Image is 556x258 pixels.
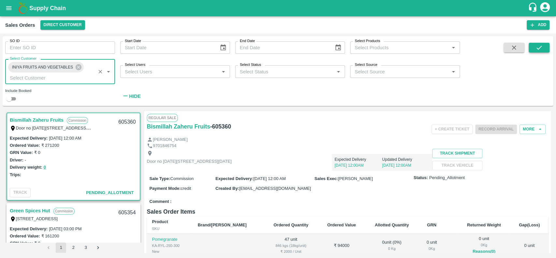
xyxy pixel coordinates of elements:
[56,242,66,253] button: page 1
[40,20,85,30] button: Select DC
[510,234,548,258] td: 0 unit
[335,157,382,162] p: Expected Delivery
[152,243,187,249] div: KA-RYL-250-300
[152,236,187,243] p: Pomegranate
[332,41,344,54] button: Choose date
[217,41,229,54] button: Choose date
[463,236,505,255] div: 0 unit
[10,38,20,44] label: SO ID
[44,164,46,171] button: 0
[129,94,140,99] strong: Hide
[10,143,40,148] label: Ordered Value:
[274,222,308,227] b: Ordered Quantity
[463,242,505,248] div: 0 Kg
[41,143,59,148] label: ₹ 271200
[449,68,458,76] button: Open
[264,234,318,258] td: 47 unit
[5,88,115,94] div: Include Booked
[355,62,377,68] label: Select Source
[153,143,176,149] p: 9701846754
[10,165,42,170] label: Delivery weight:
[152,249,187,254] div: New
[475,126,517,131] span: Please dispatch the trip before ending
[120,91,142,102] button: Hide
[237,67,332,76] input: Select Status
[53,208,75,215] p: Commission
[150,176,170,181] label: Sale Type :
[210,122,231,131] h6: - 605360
[10,136,48,141] label: Expected Delivery :
[10,172,21,177] label: Trips:
[327,222,356,227] b: Ordered Value
[215,186,239,191] label: Created By :
[16,125,101,130] label: Door no [DATE][STREET_ADDRESS][DATE]
[7,73,94,82] input: Select Customer
[424,246,440,251] div: 0 Kg
[147,159,232,165] p: Door no [DATE][STREET_ADDRESS][DATE]
[152,219,168,224] b: Product
[147,122,210,131] a: Bismillah Zaheru Fruits
[424,239,440,251] div: 0 unit
[152,226,187,232] div: SKU
[269,243,313,249] div: 846 kgs (18kg/unit)
[219,68,228,76] button: Open
[527,20,549,30] button: Add
[10,206,50,215] a: Green Spices Hut
[16,216,58,221] label: [STREET_ADDRESS]
[519,222,540,227] b: Gap(Loss)
[10,158,23,162] label: Driver:
[240,62,261,68] label: Select Status
[352,67,447,76] input: Select Source
[10,56,36,61] label: Select Customer
[120,41,214,54] input: Start Date
[29,4,528,13] a: Supply Chain
[114,205,139,220] div: 605354
[240,38,255,44] label: End Date
[93,242,103,253] button: Go to next page
[150,199,172,205] label: Comment :
[10,150,33,155] label: GRN Value:
[253,176,286,181] span: [DATE] 12:00 AM
[432,149,482,158] button: Track Shipment
[41,234,59,238] label: ₹ 161200
[215,176,253,181] label: Expected Delivery :
[25,158,26,162] label: -
[34,241,40,246] label: ₹ 0
[147,114,178,122] span: Regular Sale
[467,222,501,227] b: Returned Weight
[269,249,313,254] div: ₹ 2000 / Unit
[147,207,548,216] h6: Sales Order Items
[235,41,329,54] input: End Date
[427,222,436,227] b: GRN
[170,176,194,181] span: Commission
[539,1,551,15] div: account of current user
[382,157,430,162] p: Updated Delivery
[5,41,115,54] input: Enter SO ID
[96,67,105,76] button: Clear
[29,5,66,11] b: Supply Chain
[8,62,84,72] div: INIYA FRUITS AND VEGETABLES
[5,21,35,29] div: Sales Orders
[334,68,343,76] button: Open
[8,64,77,71] span: INIYA FRUITS AND VEGETABLES
[355,38,380,44] label: Select Products
[125,38,141,44] label: Start Date
[10,234,40,238] label: Ordered Value:
[86,190,134,195] span: Pending_Allotment
[414,175,428,181] label: Status:
[382,162,430,168] p: [DATE] 12:00AM
[352,43,447,52] input: Select Products
[80,242,91,253] button: Go to page 3
[49,226,81,231] label: [DATE] 03:00 PM
[10,226,48,231] label: Expected Delivery :
[34,150,40,155] label: ₹ 0
[181,186,191,191] span: credit
[239,186,311,191] span: [EMAIL_ADDRESS][DOMAIN_NAME]
[10,241,33,246] label: GRN Value:
[67,117,88,124] p: Commission
[122,67,217,76] input: Select Users
[150,186,181,191] label: Payment Mode :
[315,176,338,181] label: Sales Exec :
[520,125,546,134] button: More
